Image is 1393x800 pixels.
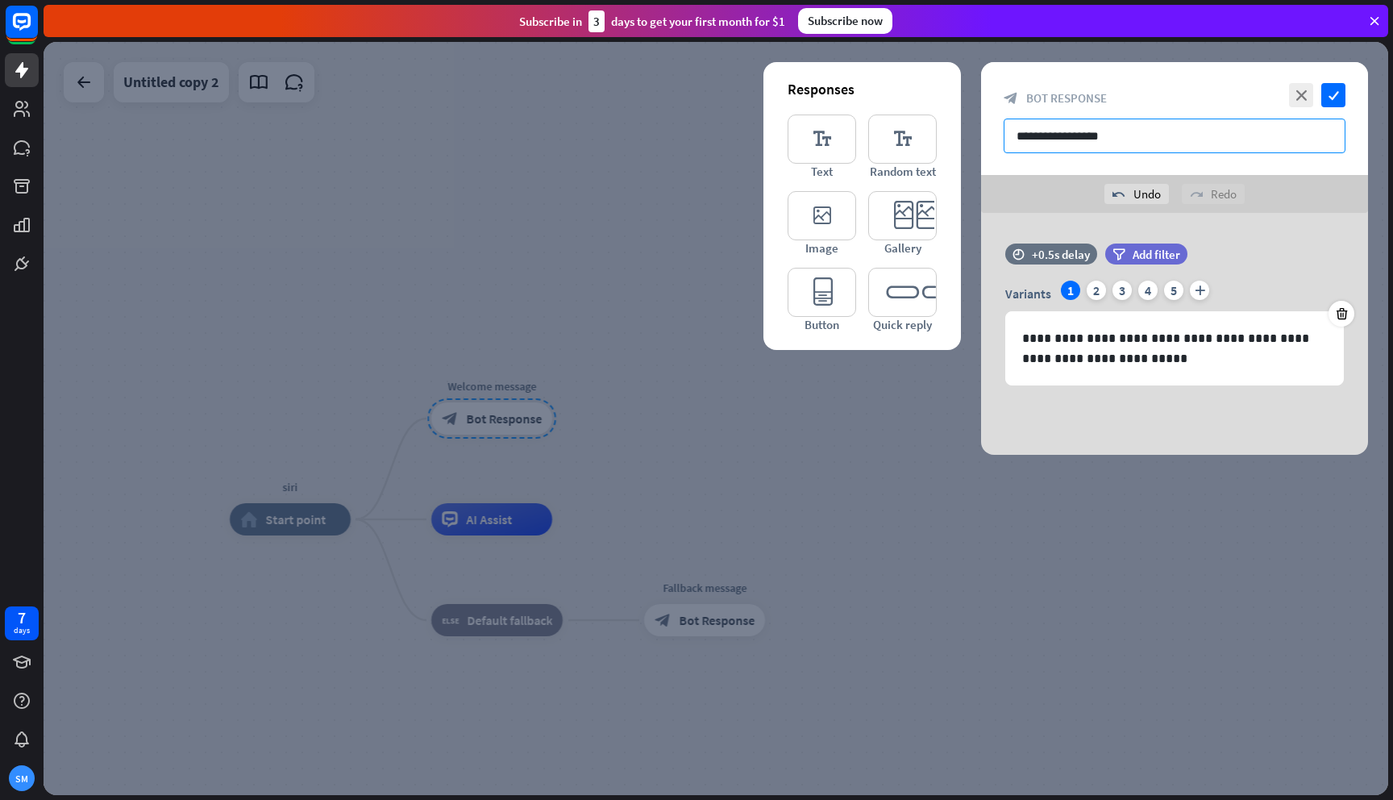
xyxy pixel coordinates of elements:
div: Redo [1182,184,1245,204]
button: Open LiveChat chat widget [13,6,61,55]
i: check [1321,83,1345,107]
div: 7 [18,610,26,625]
div: 2 [1087,281,1106,300]
i: redo [1190,188,1203,201]
i: plus [1190,281,1209,300]
i: time [1013,248,1025,260]
span: Variants [1005,285,1051,302]
i: undo [1112,188,1125,201]
i: filter [1112,248,1125,260]
div: 5 [1164,281,1183,300]
a: 7 days [5,606,39,640]
div: 4 [1138,281,1158,300]
span: Add filter [1133,247,1180,262]
div: Undo [1104,184,1169,204]
div: 3 [1112,281,1132,300]
div: 3 [588,10,605,32]
div: +0.5s delay [1032,247,1090,262]
div: 1 [1061,281,1080,300]
div: days [14,625,30,636]
i: close [1289,83,1313,107]
span: Bot Response [1026,90,1107,106]
div: Subscribe now [798,8,892,34]
i: block_bot_response [1004,91,1018,106]
div: SM [9,765,35,791]
div: Subscribe in days to get your first month for $1 [519,10,785,32]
